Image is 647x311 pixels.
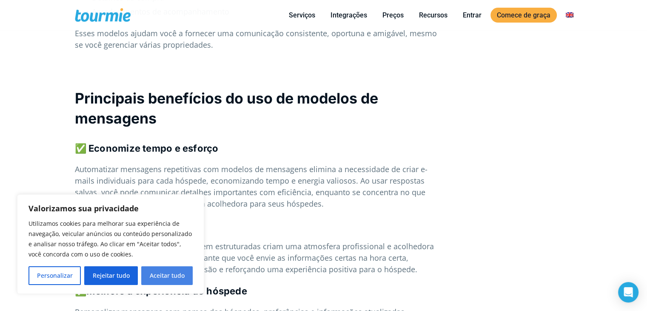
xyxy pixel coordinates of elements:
[497,11,550,19] font: Comece de graça
[29,203,139,213] font: Valorizamos sua privacidade
[618,282,638,302] div: Open Intercom Messenger
[150,271,185,279] font: Aceitar tudo
[324,10,373,20] a: Integrações
[37,271,73,279] font: Personalizar
[413,10,454,20] a: Recursos
[282,10,322,20] a: Serviços
[289,11,315,19] font: Serviços
[456,10,488,20] a: Entrar
[75,241,434,274] font: Mensagens claras, consistentes e bem estruturadas criam uma atmosfera profissional e acolhedora p...
[419,11,447,19] font: Recursos
[29,219,192,258] font: Utilizamos cookies para melhorar sua experiência de navegação, veicular anúncios ou conteúdo pers...
[29,266,81,285] button: Personalizar
[93,271,130,279] font: Rejeitar tudo
[75,89,378,127] font: Principais benefícios do uso de modelos de mensagens
[141,266,193,285] button: Aceitar tudo
[84,266,138,285] button: Rejeitar tudo
[376,10,410,20] a: Preços
[463,11,482,19] font: Entrar
[75,143,219,154] font: ✅ Economize tempo e esforço
[75,164,428,209] font: Automatizar mensagens repetitivas com modelos de mensagens elimina a necessidade de criar e-mails...
[490,8,557,23] a: Comece de graça
[559,10,580,20] a: Mudar para
[86,285,247,297] font: Melhore a experiência do hóspede
[75,285,86,297] font: ✅
[382,11,404,19] font: Preços
[331,11,367,19] font: Integrações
